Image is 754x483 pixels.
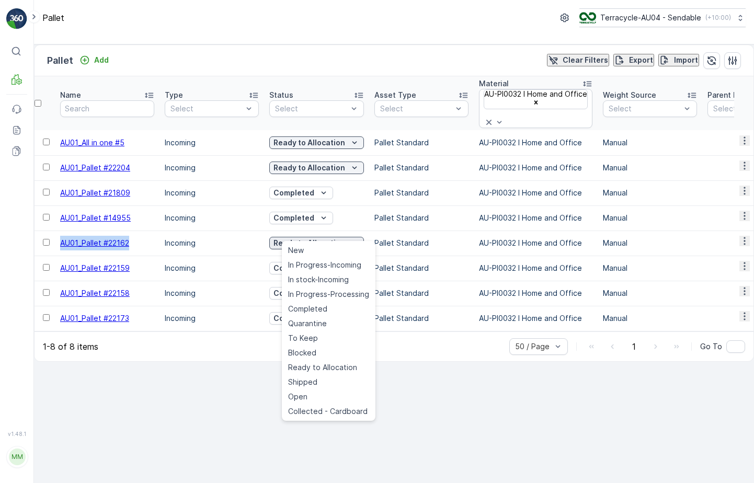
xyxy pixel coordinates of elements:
p: Completed [273,263,314,273]
button: Add [75,54,113,66]
input: Search [60,100,154,117]
td: Pallet Standard [369,180,474,205]
span: Shipped [288,377,317,387]
p: Select [170,103,243,114]
td: Pallet Standard [369,256,474,281]
td: AU-PI0032 I Home and Office [474,306,598,331]
button: Completed [269,262,333,274]
p: 1-8 of 8 items [43,342,98,351]
td: Pallet Standard [369,306,474,331]
td: Manual [598,130,702,155]
span: Go To [700,341,722,352]
button: Import [658,54,699,66]
td: Manual [598,205,702,231]
img: terracycle_logo.png [579,12,596,24]
button: Export [613,54,654,66]
p: Completed [273,313,314,324]
a: AU01_Pallet #22204 [60,163,130,172]
a: AU01_Pallet #22159 [60,263,130,272]
td: AU-PI0032 I Home and Office [474,180,598,205]
td: Incoming [159,231,264,256]
span: Open [288,392,307,402]
td: Incoming [159,256,264,281]
button: Completed [269,287,333,300]
span: Blocked [288,348,316,358]
span: v 1.48.1 [6,431,27,437]
span: 1 [632,342,636,351]
span: Collected - Cardboard [288,406,368,417]
td: Manual [598,155,702,180]
p: Ready to Allocation [273,163,345,173]
div: Remove AU-PI0032 I Home and Office [485,99,587,108]
p: ( +10:00 ) [705,14,731,22]
td: Incoming [159,180,264,205]
div: MM [9,448,26,465]
td: Incoming [159,155,264,180]
span: In Progress-Incoming [288,260,361,270]
td: Manual [598,256,702,281]
button: Completed [269,212,333,224]
p: Completed [273,288,314,298]
td: AU-PI0032 I Home and Office [474,231,598,256]
p: Add [94,55,109,65]
p: Select [380,103,452,114]
td: Manual [598,231,702,256]
button: Terracycle-AU04 - Sendable(+10:00) [579,8,746,27]
td: Pallet Standard [369,130,474,155]
a: AU01_Pallet #21809 [60,188,130,197]
p: Weight Source [603,90,656,100]
p: Name [60,90,81,100]
p: Material [479,78,509,89]
p: Pallet [47,53,73,68]
p: Import [674,55,698,65]
a: AU01_Pallet #14955 [60,213,131,222]
p: Clear Filters [563,55,608,65]
a: AU01_Pallet #22162 [60,238,129,247]
td: Manual [598,281,702,306]
button: Ready to Allocation [269,136,364,149]
td: Manual [598,306,702,331]
td: AU-PI0032 I Home and Office [474,281,598,306]
td: AU-PI0032 I Home and Office [474,130,598,155]
div: AU-PI0032 I Home and Office [484,90,587,98]
td: Pallet Standard [369,205,474,231]
p: Completed [273,213,314,223]
td: AU-PI0032 I Home and Office [474,155,598,180]
td: Incoming [159,130,264,155]
a: AU01_All in one #5 [60,138,124,147]
span: Ready to Allocation [288,362,357,373]
span: Completed [288,304,327,314]
a: AU01_Pallet #22158 [60,289,130,297]
p: Status [269,90,293,100]
td: AU-PI0032 I Home and Office [474,205,598,231]
td: Manual [598,180,702,205]
td: Incoming [159,205,264,231]
span: In Progress-Processing [288,289,369,300]
p: Export [629,55,653,65]
img: logo [6,8,27,29]
p: Ready to Allocation [273,238,345,248]
p: Ready to Allocation [273,137,345,148]
td: Incoming [159,281,264,306]
span: To Keep [288,333,318,343]
span: Quarantine [288,318,327,329]
p: Terracycle-AU04 - Sendable [600,13,701,23]
p: Select [275,103,348,114]
p: Type [165,90,183,100]
a: AU01_Pallet #22173 [60,314,129,323]
button: MM [6,439,27,475]
td: Pallet Standard [369,231,474,256]
span: New [288,245,304,256]
ul: Ready to Allocation [282,241,375,421]
td: Incoming [159,306,264,331]
p: Select [609,103,681,114]
p: Completed [273,188,314,198]
button: Completed [269,187,333,199]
